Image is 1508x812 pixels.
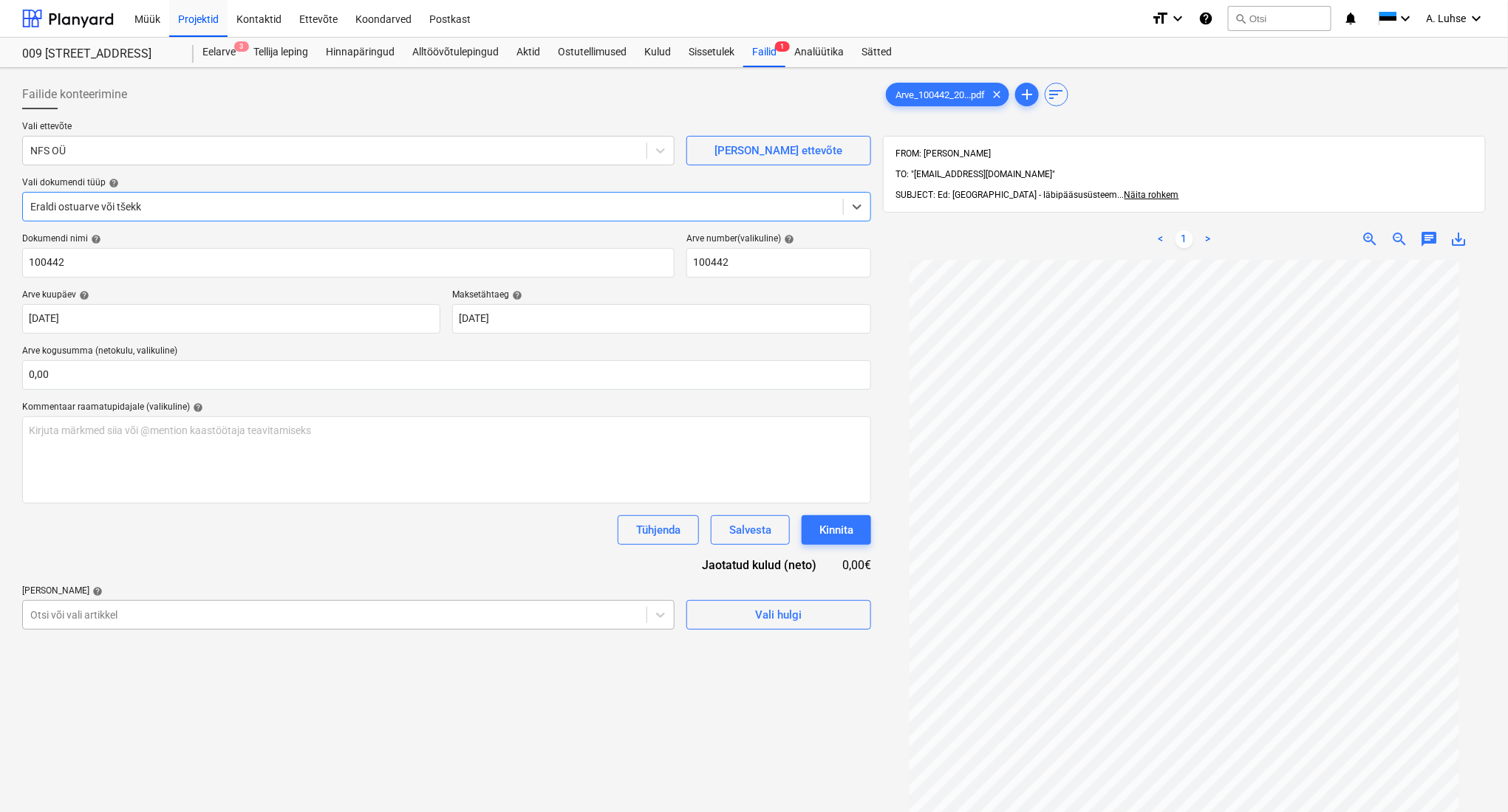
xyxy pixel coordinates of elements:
[403,38,508,67] a: Alltöövõtulepingud
[22,121,675,136] p: Vali ettevõte
[317,38,403,67] a: Hinnapäringud
[22,248,675,278] input: Dokumendi nimi
[785,38,853,67] a: Analüütika
[1362,230,1379,248] span: zoom_in
[853,38,901,67] a: Sätted
[22,233,675,245] div: Dokumendi nimi
[1048,86,1065,103] span: sort
[22,585,675,597] div: [PERSON_NAME]
[618,515,699,545] button: Tühjenda
[1018,86,1036,103] span: add
[781,234,794,244] span: help
[1343,10,1358,27] i: notifications
[729,520,771,540] div: Salvesta
[1118,190,1179,200] span: ...
[89,586,103,596] span: help
[88,234,101,244] span: help
[711,515,790,545] button: Salvesta
[887,89,994,100] span: Arve_100442_20...pdf
[755,605,802,625] div: Vali hulgi
[686,136,871,165] button: [PERSON_NAME] ettevõte
[549,38,635,67] a: Ostutellimused
[245,38,317,67] a: Tellija leping
[1450,230,1468,248] span: save_alt
[895,169,1056,179] span: TO: "[EMAIL_ADDRESS][DOMAIN_NAME]"
[22,304,440,334] input: Arve kuupäeva pole määratud.
[714,141,842,160] div: [PERSON_NAME] ettevõte
[686,600,871,630] button: Vali hulgi
[1176,230,1193,248] a: Page 1 is your current page
[743,38,785,67] a: Failid1
[1125,190,1179,200] span: Näita rohkem
[1421,230,1439,248] span: chat
[1228,6,1331,31] button: Otsi
[680,38,743,67] a: Sissetulek
[679,557,840,574] div: Jaotatud kulud (neto)
[1151,10,1169,27] i: format_size
[452,304,870,334] input: Tähtaega pole määratud
[1434,741,1508,812] div: Vestlusvidin
[22,360,871,390] input: Arve kogusumma (netokulu, valikuline)
[22,86,127,103] span: Failide konteerimine
[190,402,203,413] span: help
[988,86,1006,103] span: clear
[1169,10,1187,27] i: keyboard_arrow_down
[22,402,871,413] div: Kommentaar raamatupidajale (valikuline)
[234,41,249,52] span: 3
[636,520,680,540] div: Tühjenda
[775,41,790,52] span: 1
[1397,10,1415,27] i: keyboard_arrow_down
[895,190,1118,200] span: SUBJECT: Ed: [GEOGRAPHIC_DATA] - läbipääsusüsteem
[1391,230,1409,248] span: zoom_out
[194,38,245,67] a: Eelarve3
[22,177,871,189] div: Vali dokumendi tüüp
[22,345,871,360] p: Arve kogusumma (netokulu, valikuline)
[1468,10,1486,27] i: keyboard_arrow_down
[895,148,991,159] span: FROM: [PERSON_NAME]
[635,38,680,67] a: Kulud
[76,290,89,300] span: help
[1152,230,1170,248] a: Previous page
[106,178,119,188] span: help
[886,83,1009,106] div: Arve_100442_20...pdf
[194,38,245,67] div: Eelarve
[1198,10,1213,27] i: Abikeskus
[1427,13,1467,24] span: A. Luhse
[743,38,785,67] div: Failid
[1235,13,1246,24] span: search
[452,289,870,301] div: Maksetähtaeg
[840,557,871,574] div: 0,00€
[1434,741,1508,812] iframe: Chat Widget
[22,47,176,62] div: 009 [STREET_ADDRESS]
[802,515,871,545] button: Kinnita
[508,38,549,67] a: Aktid
[819,520,853,540] div: Kinnita
[686,248,871,278] input: Arve number
[1199,230,1217,248] a: Next page
[686,233,871,245] div: Arve number (valikuline)
[509,290,522,300] span: help
[22,289,440,301] div: Arve kuupäev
